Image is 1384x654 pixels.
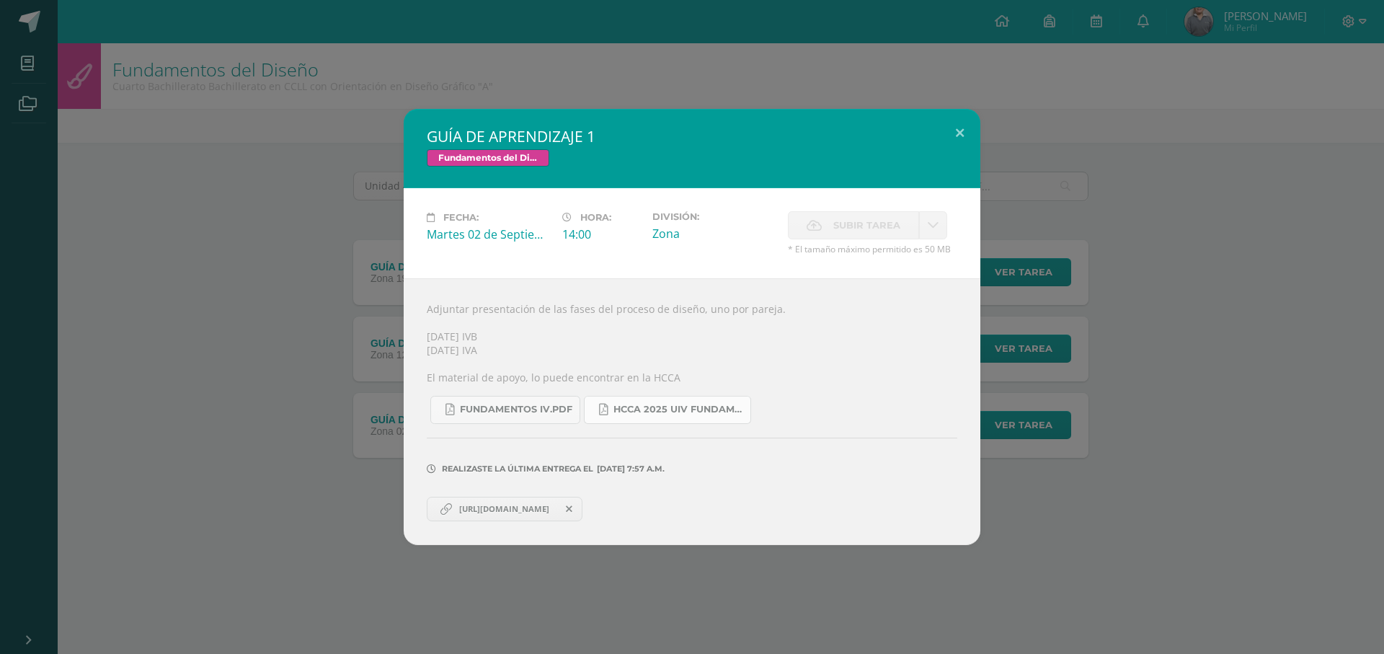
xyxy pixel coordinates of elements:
[580,212,611,223] span: Hora:
[427,126,957,146] h2: GUÍA DE APRENDIZAJE 1
[442,464,593,474] span: Realizaste la última entrega el
[788,243,957,255] span: * El tamaño máximo permitido es 50 MB
[584,396,751,424] a: HCCA 2025 UIV FUNDAMENTOS DEL DISEÑO.docx (2).pdf
[652,211,776,222] label: División:
[833,212,900,239] span: Subir tarea
[613,404,743,415] span: HCCA 2025 UIV FUNDAMENTOS DEL DISEÑO.docx (2).pdf
[919,211,947,239] a: La fecha de entrega ha expirado
[557,501,582,517] span: Remover entrega
[562,226,641,242] div: 14:00
[452,503,556,515] span: [URL][DOMAIN_NAME]
[939,109,980,158] button: Close (Esc)
[652,226,776,242] div: Zona
[427,149,549,167] span: Fundamentos del Diseño
[427,497,582,521] a: [URL][DOMAIN_NAME]
[427,226,551,242] div: Martes 02 de Septiembre
[443,212,479,223] span: Fecha:
[593,469,665,469] span: [DATE] 7:57 a.m.
[430,396,580,424] a: FUNDAMENTOS IV.pdf
[460,404,572,415] span: FUNDAMENTOS IV.pdf
[788,211,919,239] label: La fecha de entrega ha expirado
[404,278,980,545] div: Adjuntar presentación de las fases del proceso de diseño, uno por pareja. [DATE] IVB [DATE] IVA E...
